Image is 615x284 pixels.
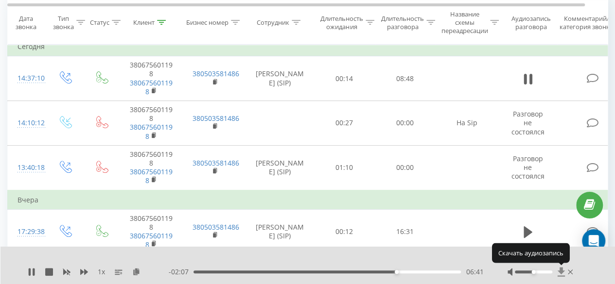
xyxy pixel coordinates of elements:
div: 14:37:10 [18,69,37,88]
div: Клиент [133,18,155,27]
a: 380675601198 [130,122,173,140]
td: 380675601198 [120,56,183,101]
td: 08:48 [375,56,436,101]
span: - 02:07 [169,267,193,277]
div: Дата звонка [8,14,44,31]
td: 00:27 [314,101,375,146]
td: 380675601198 [120,209,183,254]
div: Accessibility label [532,270,536,274]
span: Разговор не состоялся [511,109,545,136]
a: 380503581486 [193,222,239,232]
div: Длительность разговора [381,14,424,31]
td: 00:14 [314,56,375,101]
div: Длительность ожидания [320,14,363,31]
div: Аудиозапись разговора [507,14,554,31]
a: 380503581486 [193,69,239,78]
span: Разговор не состоялся [511,154,545,181]
div: 13:40:18 [18,158,37,177]
td: 00:00 [375,145,436,190]
div: 14:10:12 [18,114,37,133]
a: 380675601198 [130,231,173,249]
a: 380675601198 [130,167,173,185]
td: [PERSON_NAME] (SIP) [246,209,314,254]
div: Accessibility label [395,270,399,274]
div: Сотрудник [257,18,289,27]
td: 00:00 [375,101,436,146]
td: 00:12 [314,209,375,254]
td: [PERSON_NAME] (SIP) [246,56,314,101]
a: 380675601198 [130,78,173,96]
td: 01:10 [314,145,375,190]
div: Тип звонка [53,14,74,31]
a: 380503581486 [193,158,239,167]
div: Бизнес номер [186,18,228,27]
div: Комментарий/категория звонка [558,14,615,31]
td: 380675601198 [120,145,183,190]
div: Статус [90,18,109,27]
td: На Sip [436,101,499,146]
div: Open Intercom Messenger [582,229,605,252]
a: 380503581486 [193,114,239,123]
div: 17:29:38 [18,222,37,241]
td: [PERSON_NAME] (SIP) [246,145,314,190]
span: 06:41 [466,267,483,277]
div: Название схемы переадресации [441,10,488,35]
div: Скачать аудиозапись [492,243,570,263]
span: 1 x [98,267,105,277]
td: 380675601198 [120,101,183,146]
td: 16:31 [375,209,436,254]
